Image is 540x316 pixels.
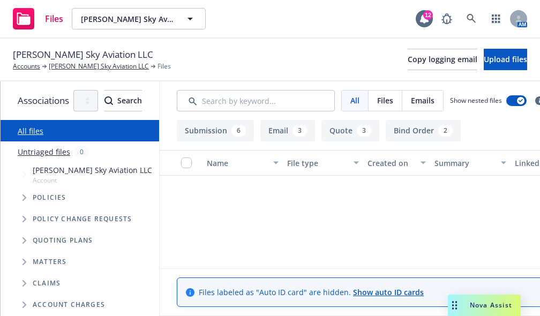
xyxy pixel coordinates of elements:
div: Summary [434,157,494,169]
button: Summary [430,150,511,176]
div: 6 [231,125,246,137]
button: Upload files [484,49,527,70]
a: All files [18,126,43,136]
a: Search [461,8,482,29]
div: 3 [357,125,371,137]
span: Upload files [484,54,527,64]
div: 2 [438,125,453,137]
span: Quoting plans [33,237,93,244]
button: [PERSON_NAME] Sky Aviation LLC [72,8,206,29]
button: Email [260,120,315,141]
div: Search [104,91,142,111]
span: All [350,95,359,106]
a: Report a Bug [436,8,457,29]
div: 0 [74,146,89,158]
a: Untriaged files [18,146,70,157]
span: Files [377,95,393,106]
div: 3 [292,125,307,137]
div: Name [207,157,267,169]
a: Show auto ID cards [353,287,424,297]
span: [PERSON_NAME] Sky Aviation LLC [81,13,174,25]
span: Matters [33,259,66,265]
span: Files labeled as "Auto ID card" are hidden. [199,287,424,298]
button: Submission [177,120,254,141]
div: File type [287,157,347,169]
span: Files [45,14,63,23]
input: Search by keyword... [177,90,335,111]
span: Claims [33,280,61,287]
span: Nova Assist [470,300,512,310]
button: Created on [363,150,430,176]
div: Created on [367,157,414,169]
span: Files [157,62,171,71]
svg: Search [104,96,113,105]
div: Drag to move [448,295,461,316]
span: Associations [18,94,69,108]
a: [PERSON_NAME] Sky Aviation LLC [49,62,149,71]
button: File type [283,150,363,176]
span: Account [33,176,152,185]
button: SearchSearch [104,90,142,111]
span: [PERSON_NAME] Sky Aviation LLC [33,164,152,176]
button: Name [202,150,283,176]
a: Switch app [485,8,507,29]
span: Policies [33,194,66,201]
a: Files [9,4,67,34]
input: Select all [181,157,192,168]
div: 12 [423,10,433,20]
span: Copy logging email [408,54,477,64]
button: Quote [321,120,379,141]
span: Account charges [33,302,105,308]
span: [PERSON_NAME] Sky Aviation LLC [13,48,153,62]
span: Show nested files [450,96,502,105]
button: Nova Assist [448,295,521,316]
button: Bind Order [386,120,461,141]
button: Copy logging email [408,49,477,70]
a: Accounts [13,62,40,71]
span: Emails [411,95,434,106]
span: Policy change requests [33,216,132,222]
